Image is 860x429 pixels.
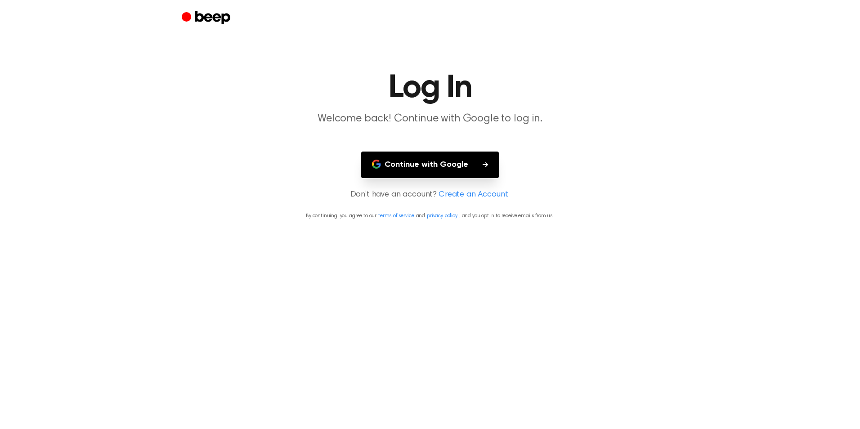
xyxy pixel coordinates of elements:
[257,112,603,126] p: Welcome back! Continue with Google to log in.
[378,213,414,219] a: terms of service
[427,213,457,219] a: privacy policy
[11,212,849,220] p: By continuing, you agree to our and , and you opt in to receive emails from us.
[11,189,849,201] p: Don’t have an account?
[439,189,508,201] a: Create an Account
[182,9,233,27] a: Beep
[361,152,499,178] button: Continue with Google
[200,72,660,104] h1: Log In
